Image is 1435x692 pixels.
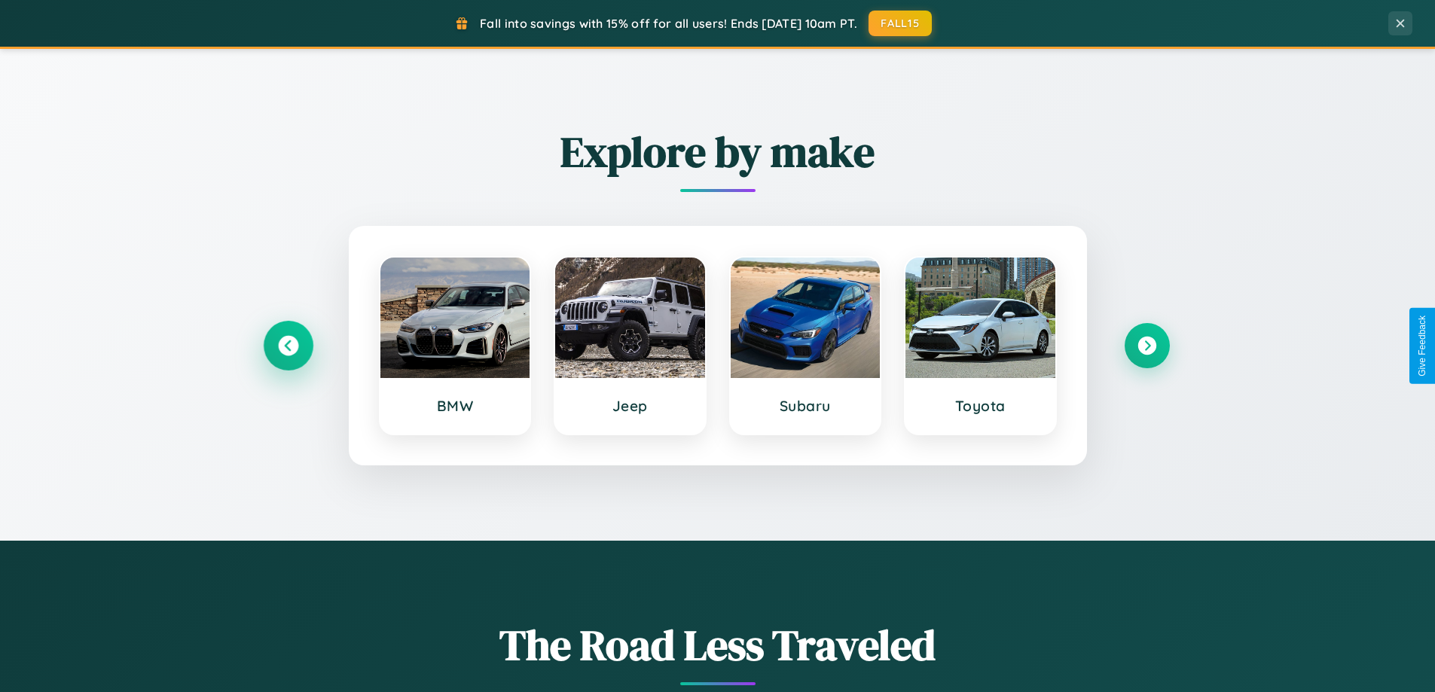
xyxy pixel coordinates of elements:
[869,11,932,36] button: FALL15
[921,397,1040,415] h3: Toyota
[395,397,515,415] h3: BMW
[1417,316,1427,376] div: Give Feedback
[746,397,866,415] h3: Subaru
[266,616,1170,674] h1: The Road Less Traveled
[570,397,690,415] h3: Jeep
[480,16,857,31] span: Fall into savings with 15% off for all users! Ends [DATE] 10am PT.
[266,123,1170,181] h2: Explore by make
